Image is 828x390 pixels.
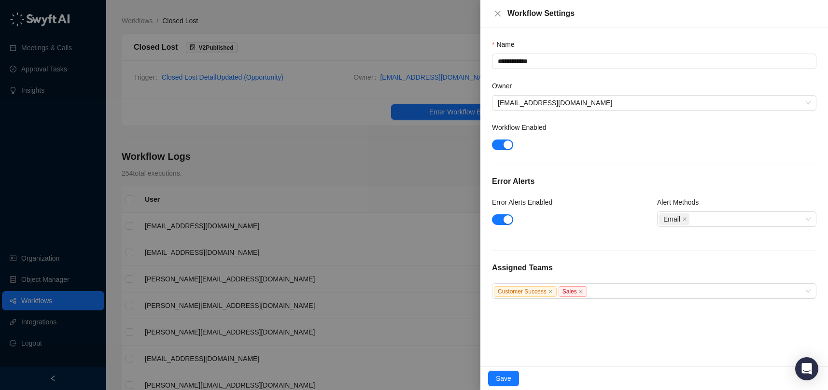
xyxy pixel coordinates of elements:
span: Email [663,214,680,224]
span: close [494,10,502,17]
span: close [578,289,583,294]
button: Close [492,8,504,19]
label: Alert Methods [657,197,705,208]
h5: Assigned Teams [492,262,816,274]
label: Owner [492,81,519,91]
button: Save [488,371,519,386]
label: Workflow Enabled [492,122,553,133]
div: Workflow Settings [507,8,816,19]
span: close [682,217,687,222]
span: Customer Success [494,286,557,297]
textarea: Name [492,54,816,69]
span: Save [496,373,511,384]
label: Error Alerts Enabled [492,197,559,208]
span: ssilverman@tigerdata.com [498,96,811,110]
span: close [548,289,553,294]
label: Name [492,39,521,50]
div: Open Intercom Messenger [795,357,818,380]
span: Sales [559,286,587,297]
button: Error Alerts Enabled [492,214,513,225]
h5: Error Alerts [492,176,816,187]
button: Workflow Enabled [492,139,513,150]
span: Email [659,213,689,225]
